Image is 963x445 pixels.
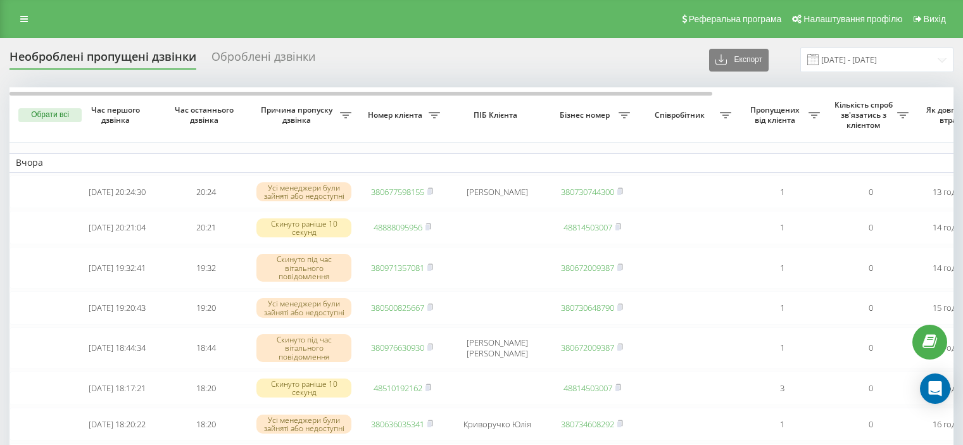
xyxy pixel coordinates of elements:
[161,327,250,369] td: 18:44
[738,327,826,369] td: 1
[826,211,915,244] td: 0
[161,247,250,289] td: 19:32
[73,211,161,244] td: [DATE] 20:21:04
[73,372,161,405] td: [DATE] 18:17:21
[689,14,782,24] span: Реферальна програма
[374,382,422,394] a: 48510192162
[709,49,769,72] button: Експорт
[161,175,250,209] td: 20:24
[256,105,340,125] span: Причина пропуску дзвінка
[364,110,429,120] span: Номер клієнта
[446,175,548,209] td: [PERSON_NAME]
[446,327,548,369] td: [PERSON_NAME] [PERSON_NAME]
[744,105,809,125] span: Пропущених від клієнта
[374,222,422,233] a: 48888095956
[256,379,351,398] div: Скинуто раніше 10 секунд
[371,186,424,197] a: 380677598155
[256,334,351,362] div: Скинуто під час вітального повідомлення
[371,302,424,313] a: 380500825667
[561,342,614,353] a: 380672009387
[738,175,826,209] td: 1
[826,372,915,405] td: 0
[211,50,315,70] div: Оброблені дзвінки
[826,408,915,441] td: 0
[73,408,161,441] td: [DATE] 18:20:22
[826,247,915,289] td: 0
[161,372,250,405] td: 18:20
[738,372,826,405] td: 3
[561,186,614,197] a: 380730744300
[18,108,82,122] button: Обрати всі
[738,408,826,441] td: 1
[924,14,946,24] span: Вихід
[256,298,351,317] div: Усі менеджери були зайняті або недоступні
[446,408,548,441] td: Криворучко Юлія
[738,211,826,244] td: 1
[172,105,240,125] span: Час останнього дзвінка
[73,175,161,209] td: [DATE] 20:24:30
[371,418,424,430] a: 380636035341
[920,373,950,404] div: Open Intercom Messenger
[561,262,614,273] a: 380672009387
[371,342,424,353] a: 380976630930
[73,291,161,325] td: [DATE] 19:20:43
[73,327,161,369] td: [DATE] 18:44:34
[826,291,915,325] td: 0
[563,222,612,233] a: 48814503007
[83,105,151,125] span: Час першого дзвінка
[457,110,537,120] span: ПІБ Клієнта
[9,50,196,70] div: Необроблені пропущені дзвінки
[738,291,826,325] td: 1
[256,182,351,201] div: Усі менеджери були зайняті або недоступні
[561,302,614,313] a: 380730648790
[563,382,612,394] a: 48814503007
[371,262,424,273] a: 380971357081
[256,254,351,282] div: Скинуто під час вітального повідомлення
[561,418,614,430] a: 380734608292
[803,14,902,24] span: Налаштування профілю
[643,110,720,120] span: Співробітник
[161,408,250,441] td: 18:20
[256,415,351,434] div: Усі менеджери були зайняті або недоступні
[554,110,619,120] span: Бізнес номер
[826,327,915,369] td: 0
[833,100,897,130] span: Кількість спроб зв'язатись з клієнтом
[738,247,826,289] td: 1
[73,247,161,289] td: [DATE] 19:32:41
[256,218,351,237] div: Скинуто раніше 10 секунд
[161,211,250,244] td: 20:21
[161,291,250,325] td: 19:20
[826,175,915,209] td: 0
